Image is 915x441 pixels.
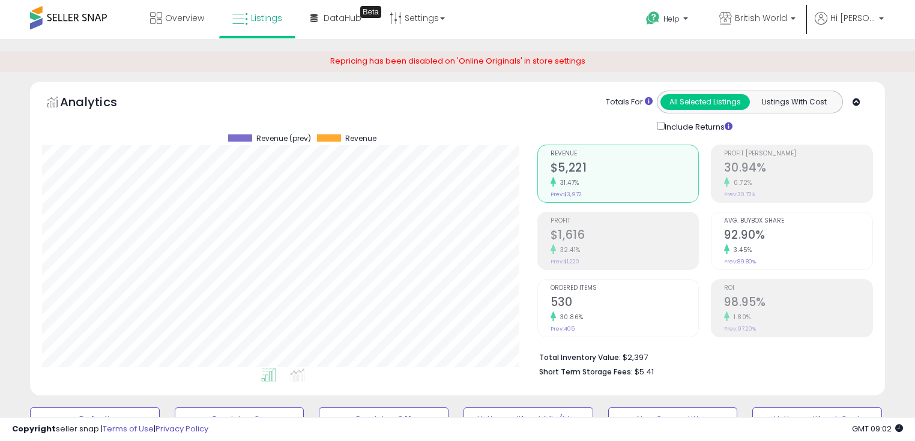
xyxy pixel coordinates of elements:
i: Get Help [645,11,660,26]
h2: 92.90% [724,228,872,244]
small: Prev: 89.80% [724,258,756,265]
span: Help [663,14,680,24]
button: Non Competitive [608,407,738,431]
span: ROI [724,285,872,292]
button: Listings With Cost [749,94,839,110]
h2: 30.94% [724,161,872,177]
span: Listings [251,12,282,24]
small: Prev: $1,220 [551,258,579,265]
small: 31.47% [556,178,579,187]
span: 2025-10-13 09:02 GMT [852,423,903,434]
div: seller snap | | [12,424,208,435]
span: British World [735,12,787,24]
h2: $1,616 [551,228,699,244]
span: Repricing has been disabled on 'Online Originals' in store settings [330,55,585,67]
span: DataHub [324,12,361,24]
small: Prev: 30.72% [724,191,755,198]
small: 32.41% [556,245,581,254]
span: Revenue [345,134,376,143]
a: Hi [PERSON_NAME] [815,12,884,39]
b: Total Inventory Value: [539,352,621,362]
h2: $5,221 [551,161,699,177]
a: Help [636,2,700,39]
small: 0.72% [729,178,752,187]
div: Include Returns [648,119,747,133]
small: 30.86% [556,313,584,322]
button: Repricing On [175,407,304,431]
span: $5.41 [635,366,654,377]
button: Listings without Min/Max [464,407,593,431]
a: Privacy Policy [156,423,208,434]
small: 1.80% [729,313,751,322]
span: Ordered Items [551,285,699,292]
small: 3.45% [729,245,752,254]
h2: 98.95% [724,295,872,311]
li: $2,397 [539,349,864,364]
span: Profit [551,218,699,224]
b: Short Term Storage Fees: [539,367,633,377]
h5: Analytics [60,94,140,113]
span: Avg. Buybox Share [724,218,872,224]
h2: 530 [551,295,699,311]
button: Default [30,407,160,431]
span: Overview [165,12,204,24]
span: Hi [PERSON_NAME] [830,12,875,24]
strong: Copyright [12,423,56,434]
button: All Selected Listings [660,94,750,110]
a: Terms of Use [103,423,154,434]
div: Tooltip anchor [360,6,381,18]
div: Totals For [606,97,653,108]
small: Prev: 97.20% [724,325,756,332]
span: Profit [PERSON_NAME] [724,151,872,157]
small: Prev: 405 [551,325,575,332]
small: Prev: $3,972 [551,191,582,198]
span: Revenue (prev) [256,134,311,143]
span: Revenue [551,151,699,157]
button: Repricing Off [319,407,448,431]
button: Listings without Cost [752,407,882,431]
